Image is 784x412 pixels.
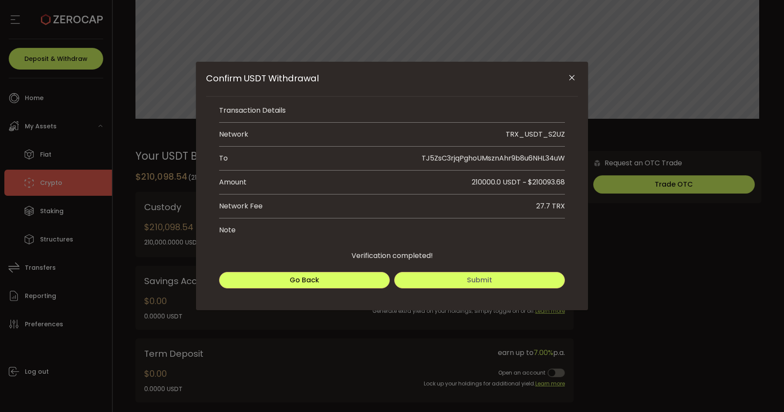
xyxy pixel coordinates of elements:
span: 210000.0 USDT ~ $210093.68 [472,177,565,187]
div: Note [219,225,236,235]
button: Submit [394,272,565,288]
div: Amount [219,177,392,188]
div: To [219,153,230,164]
div: Network Fee [219,201,263,211]
button: Go Back [219,272,390,288]
div: Network [219,129,248,140]
span: Submit [467,275,492,285]
li: Transaction Details [219,99,565,123]
span: TJ5ZsC3rjqPghoUMsznAhr9b8u6NHL34uW [422,153,565,163]
div: Confirm USDT Withdrawal [196,62,588,310]
div: Verification completed! [206,242,578,261]
div: 27.7 TRX [536,201,565,211]
span: Confirm USDT Withdrawal [206,72,319,84]
button: Close [564,70,579,86]
span: Go Back [290,275,319,285]
iframe: Chat Widget [740,370,784,412]
div: TRX_USDT_S2UZ [506,129,565,140]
